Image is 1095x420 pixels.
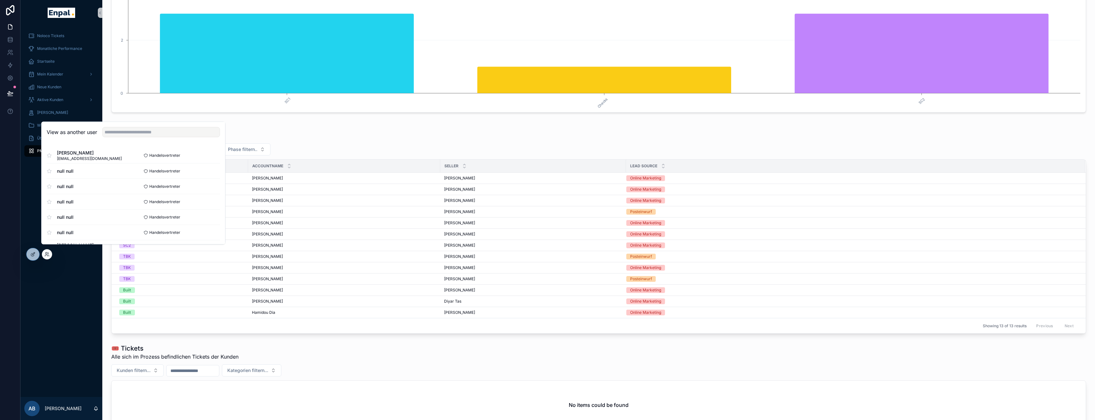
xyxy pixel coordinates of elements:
div: Online Marketing [630,242,661,248]
span: Handelsvertreter [149,184,180,189]
span: [EMAIL_ADDRESS][DOMAIN_NAME] [57,156,122,161]
a: [PERSON_NAME] [444,276,622,281]
a: [PERSON_NAME] [252,265,436,270]
div: Built [123,298,131,304]
span: Accountname [252,163,283,169]
span: [PERSON_NAME] [252,198,283,203]
div: Built [123,287,131,293]
span: PM Übersicht [37,148,62,154]
span: Seller [444,163,458,169]
a: Online Marketing [626,220,1077,226]
a: Online Marketing [626,242,1077,248]
h2: View as another user [47,128,97,136]
span: [PERSON_NAME] [252,276,283,281]
div: SC2 [123,242,131,248]
a: Aktive Kunden [24,94,98,106]
button: Select Button [222,364,281,376]
a: Über mich [24,132,98,144]
tspan: 2 [121,38,123,43]
span: [PERSON_NAME] [57,242,133,249]
a: Diyar Tas [444,299,622,304]
div: Online Marketing [630,231,661,237]
a: TBK [119,276,244,282]
span: Über mich [37,136,56,141]
a: [PERSON_NAME] [252,220,436,226]
span: [PERSON_NAME] [444,288,475,293]
a: [PERSON_NAME] [444,220,622,226]
button: Select Button [223,143,270,155]
a: Startseite [24,56,98,67]
div: Online Marketing [630,265,661,271]
a: [PERSON_NAME] [252,243,436,248]
span: [PERSON_NAME] [252,288,283,293]
a: [PERSON_NAME] [444,288,622,293]
div: Online Marketing [630,287,661,293]
span: null null [57,199,74,205]
span: [PERSON_NAME] [252,265,283,270]
a: Online Marketing [626,186,1077,192]
div: TBK [123,276,131,282]
a: [PERSON_NAME] [444,310,622,315]
span: Showing 13 of 13 results [983,323,1027,329]
a: [PERSON_NAME] [252,198,436,203]
div: Posteinwurf [630,254,652,259]
a: Online Marketing [626,175,1077,181]
span: [PERSON_NAME] [444,232,475,237]
h2: No items could be found [569,401,629,409]
span: [PERSON_NAME] [444,187,475,192]
span: Handelsvertreter [149,153,180,158]
h1: 🎟️ Tickets [111,344,239,353]
a: TBK [119,254,244,259]
span: [PERSON_NAME] [444,276,475,281]
a: [PERSON_NAME] [252,288,436,293]
span: [PERSON_NAME] [252,243,283,248]
span: [PERSON_NAME] [444,220,475,226]
a: Online Marketing [626,298,1077,304]
a: [PERSON_NAME] [252,254,436,259]
a: [PERSON_NAME] [252,176,436,181]
span: [PERSON_NAME] [57,150,122,156]
a: Online Marketing [626,287,1077,293]
span: [PERSON_NAME] [252,220,283,226]
p: [PERSON_NAME] [45,405,82,412]
span: Handelsvertreter [149,215,180,220]
a: [PERSON_NAME] [252,232,436,237]
a: [PERSON_NAME] [444,209,622,214]
a: Mein Kalender [24,68,98,80]
span: Handelsvertreter [149,169,180,174]
a: SC2 [119,242,244,248]
span: [PERSON_NAME] [444,198,475,203]
span: [PERSON_NAME] [252,176,283,181]
span: Monatliche Performance [37,46,82,51]
div: scrollable content [20,26,102,165]
div: Online Marketing [630,175,661,181]
a: PM Übersicht [24,145,98,157]
a: Noloco Tickets [24,30,98,42]
div: Posteinwurf [630,276,652,282]
span: Handelsvertreter [149,199,180,204]
text: SC1 [284,97,291,104]
span: [PERSON_NAME] [444,209,475,214]
span: Aktive Kunden [37,97,63,102]
a: Built [119,310,244,315]
div: Built [123,310,131,315]
text: Checks [597,97,608,109]
div: Online Marketing [630,186,661,192]
span: Hamidou Dia [252,310,275,315]
a: Online Marketing [626,231,1077,237]
span: null null [57,183,74,190]
a: Hamidou Dia [252,310,436,315]
span: Noloco Tickets [37,33,64,38]
a: Online Marketing [626,198,1077,203]
text: SC2 [918,97,926,105]
a: [PERSON_NAME] [444,232,622,237]
div: Posteinwurf [630,209,652,215]
span: [PERSON_NAME] [37,110,68,115]
tspan: 0 [121,91,123,96]
a: [PERSON_NAME] [444,243,622,248]
a: [PERSON_NAME] [444,198,622,203]
span: null null [57,214,74,220]
span: Phase filtern.. [228,146,257,153]
a: Neue Kunden [24,81,98,93]
span: [PERSON_NAME] [444,265,475,270]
